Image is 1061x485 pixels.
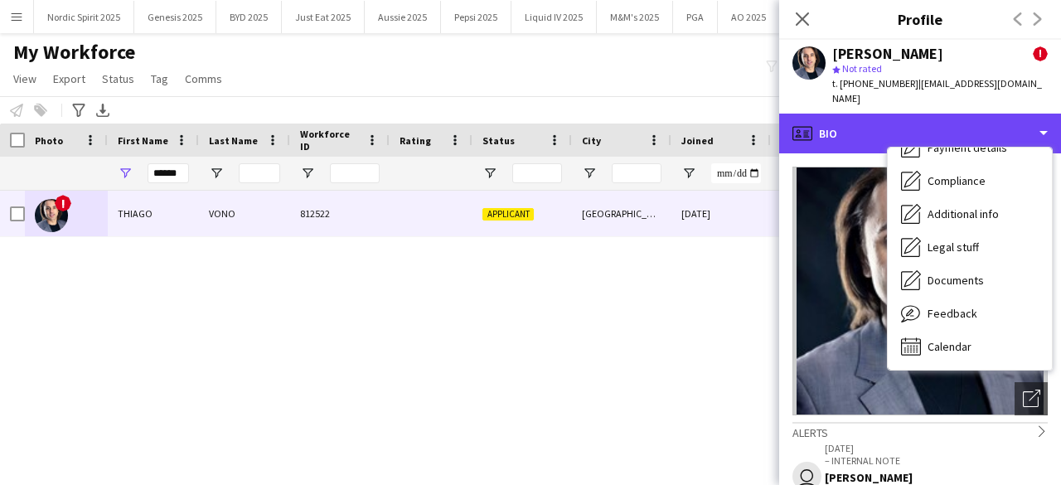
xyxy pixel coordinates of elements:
[13,71,36,86] span: View
[482,166,497,181] button: Open Filter Menu
[832,77,918,90] span: t. [PHONE_NUMBER]
[134,1,216,33] button: Genesis 2025
[681,166,696,181] button: Open Filter Menu
[151,71,168,86] span: Tag
[779,114,1061,153] div: Bio
[108,191,199,236] div: THIAGO
[928,173,986,188] span: Compliance
[842,62,882,75] span: Not rated
[441,1,511,33] button: Pepsi 2025
[928,339,971,354] span: Calendar
[178,68,229,90] a: Comms
[832,77,1042,104] span: | [EMAIL_ADDRESS][DOMAIN_NAME]
[888,230,1052,264] div: Legal stuff
[825,442,1048,454] p: [DATE]
[1033,46,1048,61] span: !
[7,68,43,90] a: View
[144,68,175,90] a: Tag
[673,1,718,33] button: PGA
[825,470,1048,485] div: [PERSON_NAME]
[118,134,168,147] span: First Name
[888,164,1052,197] div: Compliance
[13,40,135,65] span: My Workforce
[55,195,71,211] span: !
[1015,382,1048,415] div: Open photos pop-in
[148,163,189,183] input: First Name Filter Input
[718,1,780,33] button: AO 2025
[300,128,360,153] span: Workforce ID
[185,71,222,86] span: Comms
[95,68,141,90] a: Status
[282,1,365,33] button: Just Eat 2025
[209,134,258,147] span: Last Name
[209,166,224,181] button: Open Filter Menu
[199,191,290,236] div: VONO
[400,134,431,147] span: Rating
[928,273,984,288] span: Documents
[612,163,661,183] input: City Filter Input
[216,1,282,33] button: BYD 2025
[832,46,943,61] div: [PERSON_NAME]
[582,166,597,181] button: Open Filter Menu
[35,134,63,147] span: Photo
[779,8,1061,30] h3: Profile
[93,100,113,120] app-action-btn: Export XLSX
[582,134,601,147] span: City
[512,163,562,183] input: Status Filter Input
[102,71,134,86] span: Status
[825,454,1048,467] p: – INTERNAL NOTE
[792,422,1048,440] div: Alerts
[681,134,714,147] span: Joined
[46,68,92,90] a: Export
[888,197,1052,230] div: Additional info
[34,1,134,33] button: Nordic Spirit 2025
[928,306,977,321] span: Feedback
[300,166,315,181] button: Open Filter Menu
[572,191,671,236] div: [GEOGRAPHIC_DATA]
[597,1,673,33] button: M&M's 2025
[888,297,1052,330] div: Feedback
[482,208,534,221] span: Applicant
[53,71,85,86] span: Export
[239,163,280,183] input: Last Name Filter Input
[928,206,999,221] span: Additional info
[792,167,1048,415] img: Crew avatar or photo
[888,131,1052,164] div: Payment details
[290,191,390,236] div: 812522
[711,163,761,183] input: Joined Filter Input
[671,191,771,236] div: [DATE]
[365,1,441,33] button: Aussie 2025
[888,264,1052,297] div: Documents
[482,134,515,147] span: Status
[928,140,1007,155] span: Payment details
[35,199,68,232] img: THIAGO VONO
[888,330,1052,363] div: Calendar
[330,163,380,183] input: Workforce ID Filter Input
[69,100,89,120] app-action-btn: Advanced filters
[118,166,133,181] button: Open Filter Menu
[511,1,597,33] button: Liquid IV 2025
[928,240,979,255] span: Legal stuff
